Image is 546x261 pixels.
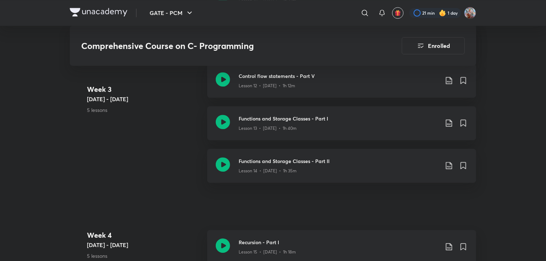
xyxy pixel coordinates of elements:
a: Company Logo [70,8,127,18]
h3: Comprehensive Course on C- Programming [81,41,361,51]
img: avatar [395,10,401,16]
h3: Functions and Storage Classes - Part II [239,157,439,165]
h3: Recursion - Part I [239,238,439,246]
a: Functions and Storage Classes - Part IILesson 14 • [DATE] • 1h 35m [207,149,476,191]
button: Enrolled [402,37,465,54]
h5: [DATE] - [DATE] [87,95,201,103]
p: Lesson 12 • [DATE] • 1h 12m [239,83,295,89]
h3: Functions and Storage Classes - Part I [239,115,439,122]
p: 5 lessons [87,252,201,260]
a: Control flow statements - Part VLesson 12 • [DATE] • 1h 12m [207,64,476,106]
img: streak [439,9,446,16]
button: avatar [392,7,404,19]
button: GATE - PCM [145,6,198,20]
h4: Week 3 [87,84,201,95]
a: Functions and Storage Classes - Part ILesson 13 • [DATE] • 1h 40m [207,106,476,149]
h5: [DATE] - [DATE] [87,241,201,249]
img: Divya [464,7,476,19]
h4: Week 4 [87,230,201,241]
p: 5 lessons [87,106,201,114]
h3: Control flow statements - Part V [239,72,439,80]
p: Lesson 13 • [DATE] • 1h 40m [239,125,297,132]
p: Lesson 15 • [DATE] • 1h 18m [239,249,296,255]
img: Company Logo [70,8,127,16]
p: Lesson 14 • [DATE] • 1h 35m [239,168,297,174]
